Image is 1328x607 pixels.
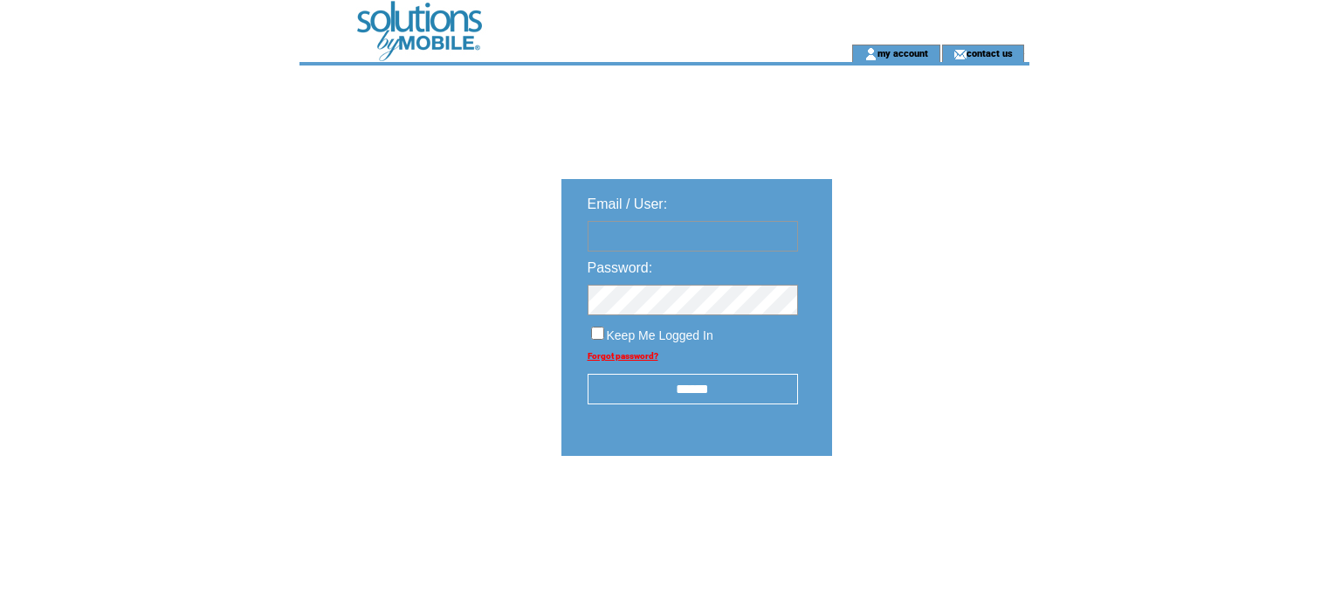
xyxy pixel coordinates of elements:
span: Email / User: [588,197,668,211]
img: contact_us_icon.gif [953,47,967,61]
span: Keep Me Logged In [607,328,713,342]
img: transparent.png [883,500,970,521]
a: contact us [967,47,1013,59]
a: Forgot password? [588,351,658,361]
img: account_icon.gif [864,47,877,61]
a: my account [877,47,928,59]
span: Password: [588,260,653,275]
